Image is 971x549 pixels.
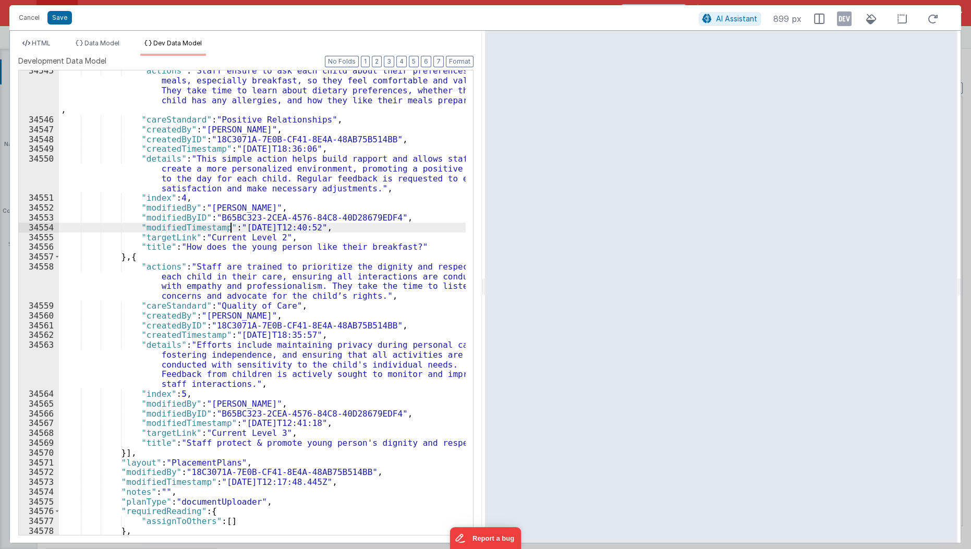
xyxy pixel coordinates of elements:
[18,56,106,66] span: Development Data Model
[19,467,59,477] div: 34572
[19,340,59,389] div: 34563
[450,527,521,549] iframe: Marker.io feedback button
[19,252,59,262] div: 34557
[19,233,59,242] div: 34555
[19,301,59,311] div: 34559
[19,135,59,144] div: 34548
[372,56,382,67] button: 2
[19,399,59,409] div: 34565
[19,477,59,487] div: 34573
[409,56,419,67] button: 5
[19,330,59,340] div: 34562
[716,14,757,23] span: AI Assistant
[19,262,59,301] div: 34558
[153,39,202,47] span: Dev Data Model
[19,242,59,252] div: 34556
[19,526,59,536] div: 34578
[19,497,59,507] div: 34575
[19,506,59,516] div: 34576
[19,516,59,526] div: 34577
[699,12,761,26] button: AI Assistant
[19,311,59,321] div: 34560
[325,56,359,67] button: No Folds
[773,13,802,25] span: 899 px
[19,203,59,213] div: 34552
[19,487,59,497] div: 34574
[19,438,59,448] div: 34569
[19,389,59,399] div: 34564
[84,39,119,47] span: Data Model
[396,56,407,67] button: 4
[361,56,370,67] button: 1
[47,11,72,25] button: Save
[19,154,59,193] div: 34550
[446,56,474,67] button: Format
[19,428,59,438] div: 34568
[421,56,431,67] button: 6
[19,213,59,223] div: 34553
[433,56,444,67] button: 7
[19,458,59,468] div: 34571
[19,223,59,233] div: 34554
[19,115,59,125] div: 34546
[19,66,59,115] div: 34545
[19,409,59,419] div: 34566
[19,125,59,135] div: 34547
[19,321,59,331] div: 34561
[384,56,394,67] button: 3
[19,448,59,458] div: 34570
[19,144,59,154] div: 34549
[19,193,59,203] div: 34551
[14,10,45,25] button: Cancel
[19,418,59,428] div: 34567
[32,39,51,47] span: HTML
